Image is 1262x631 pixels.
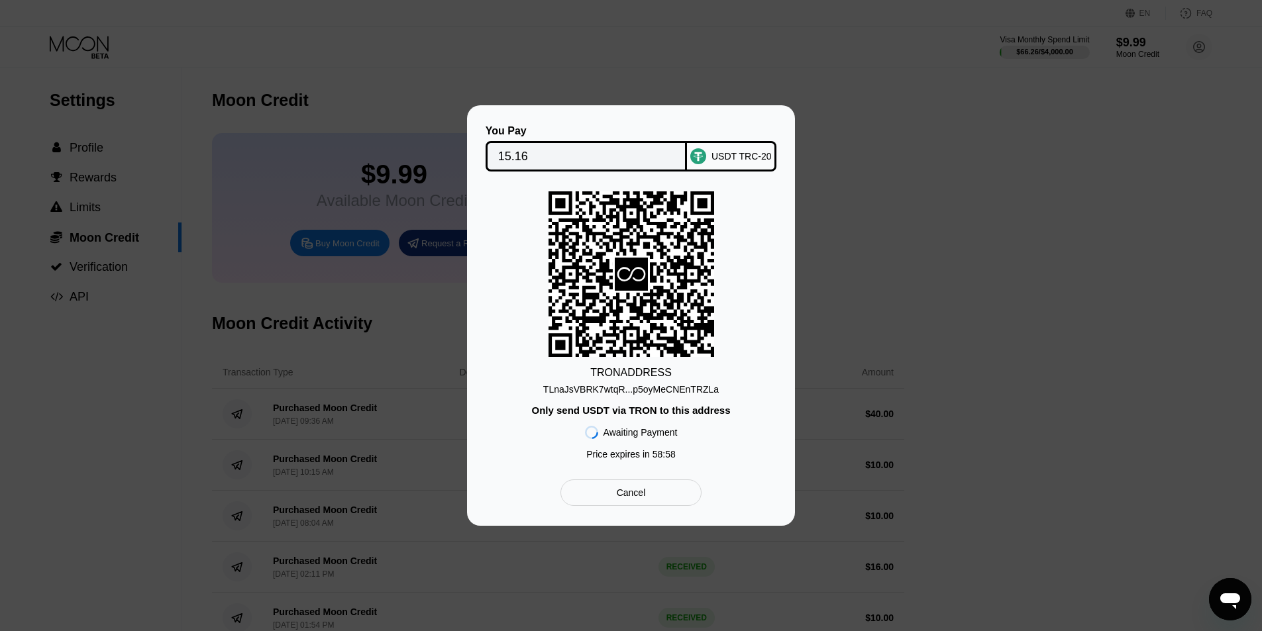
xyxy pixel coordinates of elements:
[543,379,719,395] div: TLnaJsVBRK7wtqR...p5oyMeCNEnTRZLa
[586,449,676,460] div: Price expires in
[486,125,688,137] div: You Pay
[487,125,775,171] div: You PayUSDT TRC-20
[711,151,772,162] div: USDT TRC-20
[560,479,702,506] div: Cancel
[543,384,719,395] div: TLnaJsVBRK7wtqR...p5oyMeCNEnTRZLa
[604,427,678,438] div: Awaiting Payment
[653,449,676,460] span: 58 : 58
[531,405,730,416] div: Only send USDT via TRON to this address
[590,367,672,379] div: TRON ADDRESS
[617,487,646,499] div: Cancel
[1209,578,1251,620] iframe: Button to launch messaging window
